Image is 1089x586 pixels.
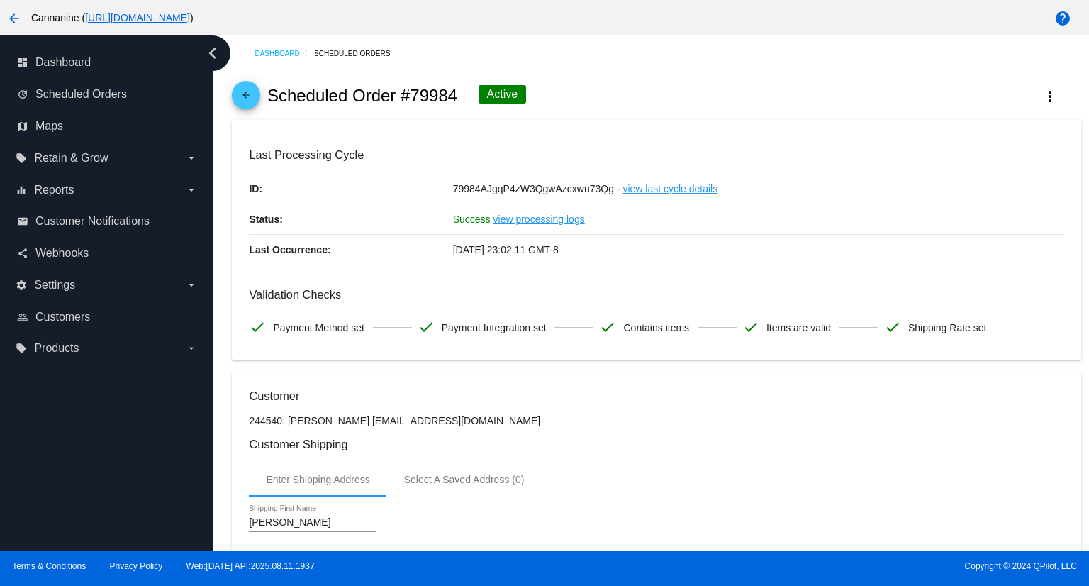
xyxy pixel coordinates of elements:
[17,83,197,106] a: update Scheduled Orders
[34,342,79,355] span: Products
[249,389,1063,403] h3: Customer
[249,148,1063,162] h3: Last Processing Cycle
[249,288,1063,302] h3: Validation Checks
[35,311,90,324] span: Customers
[1041,88,1059,105] mat-icon: more_vert
[34,184,74,197] span: Reports
[17,242,197,265] a: share Webhooks
[249,415,1063,426] p: 244540: [PERSON_NAME] [EMAIL_ADDRESS][DOMAIN_NAME]
[35,56,91,69] span: Dashboard
[314,43,403,65] a: Scheduled Orders
[493,204,585,234] a: view processing logs
[17,311,28,323] i: people_outline
[623,313,689,343] span: Contains items
[17,306,197,328] a: people_outline Customers
[110,561,163,571] a: Privacy Policy
[453,183,620,194] span: 79984AJgqP4zW3QgwAzcxwu73Qg -
[17,115,197,138] a: map Maps
[453,244,559,255] span: [DATE] 23:02:11 GMT-8
[557,561,1077,571] span: Copyright © 2024 QPilot, LLC
[908,313,987,343] span: Shipping Rate set
[35,120,63,133] span: Maps
[17,89,28,100] i: update
[249,517,376,529] input: Shipping First Name
[186,184,197,196] i: arrow_drop_down
[622,174,717,204] a: view last cycle details
[17,51,197,74] a: dashboard Dashboard
[249,204,452,234] p: Status:
[6,10,23,27] mat-icon: arrow_back
[766,313,831,343] span: Items are valid
[17,121,28,132] i: map
[31,12,194,23] span: Cannanine ( )
[742,319,759,336] mat-icon: check
[599,319,616,336] mat-icon: check
[442,313,547,343] span: Payment Integration set
[16,184,27,196] i: equalizer
[249,174,452,204] p: ID:
[418,319,435,336] mat-icon: check
[404,474,525,485] div: Select A Saved Address (0)
[267,86,457,106] h2: Scheduled Order #79984
[186,343,197,354] i: arrow_drop_down
[201,42,224,65] i: chevron_left
[249,319,266,336] mat-icon: check
[17,210,197,233] a: email Customer Notifications
[35,215,150,228] span: Customer Notifications
[85,12,190,23] a: [URL][DOMAIN_NAME]
[453,214,491,225] span: Success
[17,248,28,259] i: share
[12,561,86,571] a: Terms & Conditions
[16,343,27,354] i: local_offer
[249,438,1063,451] h3: Customer Shipping
[238,90,255,107] mat-icon: arrow_back
[884,319,901,336] mat-icon: check
[35,247,89,260] span: Webhooks
[35,88,127,101] span: Scheduled Orders
[17,57,28,68] i: dashboard
[273,313,364,343] span: Payment Method set
[34,152,108,165] span: Retain & Grow
[186,153,197,164] i: arrow_drop_down
[186,561,315,571] a: Web:[DATE] API:2025.08.11.1937
[186,280,197,291] i: arrow_drop_down
[479,85,527,104] div: Active
[249,235,452,265] p: Last Occurrence:
[16,280,27,291] i: settings
[16,153,27,164] i: local_offer
[34,279,75,292] span: Settings
[266,474,369,485] div: Enter Shipping Address
[17,216,28,227] i: email
[1054,10,1071,27] mat-icon: help
[255,43,314,65] a: Dashboard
